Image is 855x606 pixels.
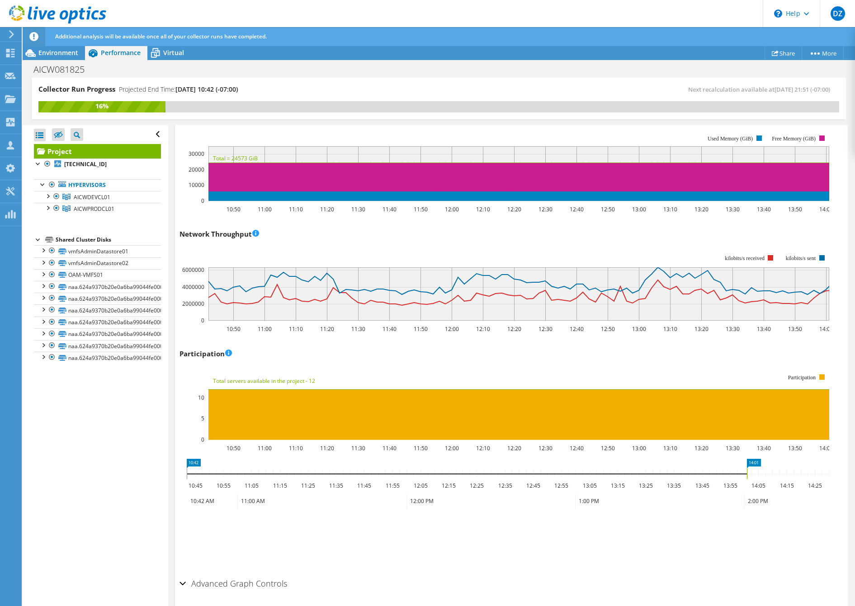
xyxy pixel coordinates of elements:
text: 14:25 [808,482,822,489]
text: 13:30 [726,205,740,213]
text: 13:20 [694,444,709,452]
text: 11:00 [258,205,272,213]
text: 12:30 [539,325,553,333]
text: 11:30 [351,205,365,213]
text: 13:10 [663,205,677,213]
div: 16% [38,101,165,111]
text: 13:40 [757,444,771,452]
text: 12:35 [498,482,512,489]
a: AICWPRODCL01 [34,203,161,214]
text: 11:40 [383,444,397,452]
text: 13:10 [663,325,677,333]
a: AICWDEVCL01 [34,191,161,203]
text: Participation [788,374,816,381]
text: 12:40 [570,444,584,452]
text: 4000000 [182,283,204,291]
text: kilobits/s received [725,255,765,261]
text: 13:00 [632,325,646,333]
text: 10:50 [227,325,241,333]
text: 11:40 [383,205,397,213]
text: 10:55 [217,482,231,489]
text: Used Memory (GiB) [708,135,753,142]
a: naa.624a9370b20e0a6ba99044fe000123c0 [34,340,161,352]
text: 11:45 [357,482,371,489]
text: 12:10 [476,444,490,452]
h3: Participation [180,349,232,359]
text: 13:00 [632,444,646,452]
text: 0 [201,197,204,205]
text: 13:50 [788,325,802,333]
a: vmfsAdminDatastore02 [34,257,161,269]
span: Virtual [163,48,184,57]
text: 12:30 [539,205,553,213]
text: 11:20 [320,444,334,452]
span: Environment [38,48,78,57]
text: 11:50 [414,444,428,452]
text: 13:30 [726,444,740,452]
text: 30000 [189,150,204,158]
text: 12:10 [476,325,490,333]
text: 11:05 [245,482,259,489]
text: 13:20 [694,325,709,333]
text: 12:30 [539,444,553,452]
text: 13:40 [757,325,771,333]
text: 12:40 [570,325,584,333]
text: 13:15 [611,482,625,489]
span: DZ [831,6,845,21]
span: [DATE] 21:51 (-07:00) [775,85,830,93]
text: 12:00 [445,205,459,213]
text: 12:05 [414,482,428,489]
text: 14:15 [780,482,794,489]
a: Hypervisors [34,179,161,191]
text: 12:45 [526,482,540,489]
text: 6000000 [182,266,204,274]
text: 12:15 [442,482,456,489]
text: 11:15 [273,482,287,489]
text: 10:45 [189,482,203,489]
text: Total servers available in the project - 12 [213,377,315,385]
span: Next recalculation available at [688,85,835,93]
a: [TECHNICAL_ID] [34,158,161,170]
a: vmfsAdminDatastore01 [34,245,161,257]
text: 12:00 [445,325,459,333]
text: 0 [201,436,204,443]
text: 13:10 [663,444,677,452]
text: 10000 [189,181,204,189]
text: 13:45 [695,482,709,489]
text: 11:55 [386,482,400,489]
b: [TECHNICAL_ID] [64,160,107,168]
a: More [802,46,844,60]
text: 11:10 [289,205,303,213]
text: 11:30 [351,444,365,452]
text: 11:10 [289,325,303,333]
text: 10:50 [227,444,241,452]
text: 11:10 [289,444,303,452]
text: 10:50 [227,205,241,213]
text: 11:20 [320,205,334,213]
text: 12:20 [507,205,521,213]
text: 13:05 [583,482,597,489]
a: Share [765,46,802,60]
h2: Advanced Graph Controls [180,574,287,592]
text: 13:50 [788,444,802,452]
text: 12:50 [601,325,615,333]
text: 20000 [189,166,204,173]
text: 12:40 [570,205,584,213]
text: 13:30 [726,325,740,333]
a: Project [34,144,161,158]
a: naa.624a9370b20e0a6ba99044fe000123bd [34,317,161,328]
text: 13:35 [667,482,681,489]
text: 13:20 [694,205,709,213]
text: 13:55 [723,482,737,489]
text: 12:10 [476,205,490,213]
h3: Network Throughput [180,229,259,239]
a: naa.624a9370b20e0a6ba99044fe00011417 [34,328,161,340]
a: OAM-VMFS01 [34,269,161,281]
a: naa.624a9370b20e0a6ba99044fe00051c22 [34,352,161,364]
text: 0 [201,317,204,324]
text: kilobits/s sent [786,255,816,261]
text: 14:05 [751,482,765,489]
span: [DATE] 10:42 (-07:00) [175,85,238,93]
span: AICWDEVCL01 [74,193,110,201]
a: naa.624a9370b20e0a6ba99044fe000123ba [34,304,161,316]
